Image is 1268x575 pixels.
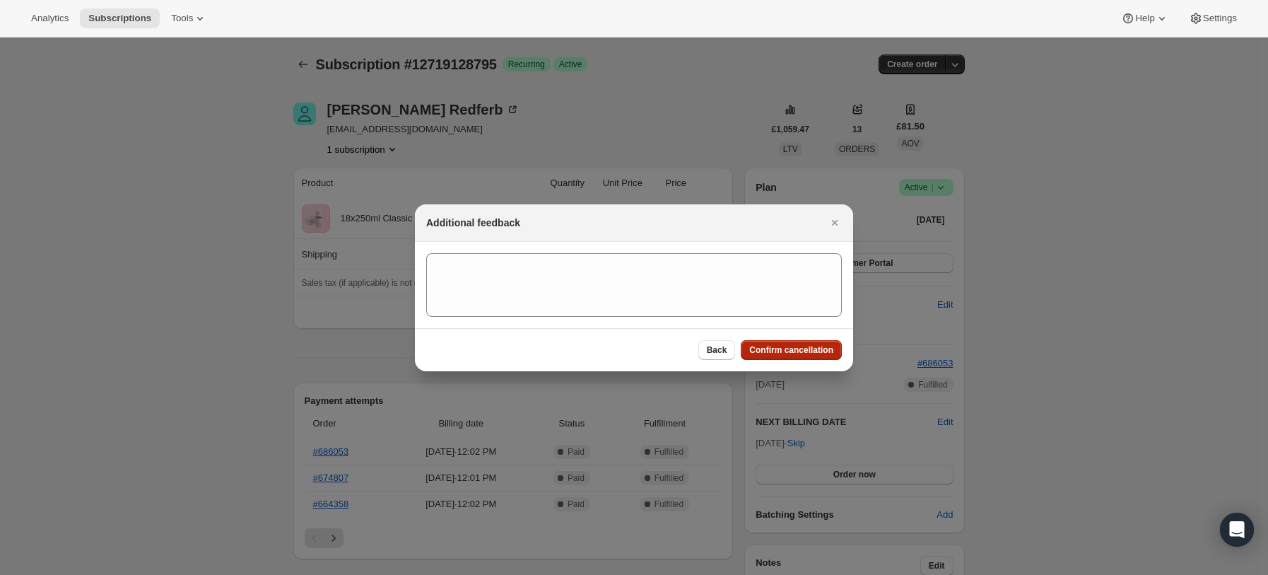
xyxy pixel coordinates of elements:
[698,340,736,360] button: Back
[88,13,151,24] span: Subscriptions
[825,213,845,233] button: Close
[1113,8,1177,28] button: Help
[426,216,520,230] h2: Additional feedback
[163,8,216,28] button: Tools
[171,13,193,24] span: Tools
[1180,8,1245,28] button: Settings
[749,344,833,356] span: Confirm cancellation
[80,8,160,28] button: Subscriptions
[1135,13,1154,24] span: Help
[707,344,727,356] span: Back
[31,13,69,24] span: Analytics
[1220,513,1254,547] div: Open Intercom Messenger
[1203,13,1237,24] span: Settings
[741,340,842,360] button: Confirm cancellation
[23,8,77,28] button: Analytics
